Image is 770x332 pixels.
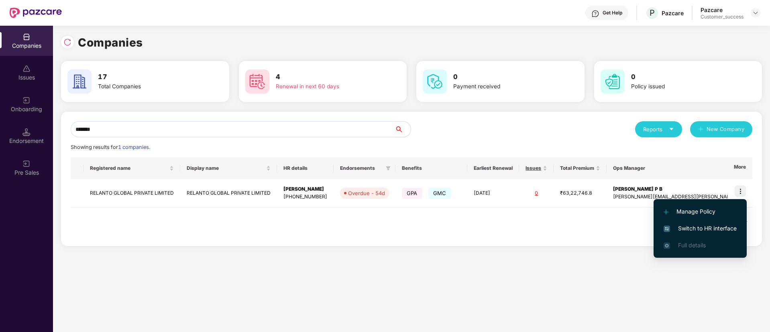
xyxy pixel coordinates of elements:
img: New Pazcare Logo [10,8,62,18]
img: svg+xml;base64,PHN2ZyB4bWxucz0iaHR0cDovL3d3dy53My5vcmcvMjAwMC9zdmciIHdpZHRoPSI2MCIgaGVpZ2h0PSI2MC... [601,69,625,94]
span: search [394,126,411,132]
div: ₹63,22,746.8 [560,189,600,197]
h3: 0 [631,72,732,82]
span: filter [384,163,392,173]
div: Overdue - 54d [348,189,385,197]
span: caret-down [669,126,674,132]
div: Payment received [453,82,554,91]
h1: Companies [78,34,143,51]
span: Total Premium [560,165,594,171]
td: [DATE] [467,179,519,208]
th: HR details [277,157,334,179]
th: Earliest Renewal [467,157,519,179]
div: Policy issued [631,82,732,91]
img: svg+xml;base64,PHN2ZyBpZD0iRHJvcGRvd24tMzJ4MzIiIHhtbG5zPSJodHRwOi8vd3d3LnczLm9yZy8yMDAwL3N2ZyIgd2... [752,10,759,16]
span: New Company [707,125,745,133]
span: filter [386,166,391,171]
h3: 17 [98,72,199,82]
th: Display name [180,157,277,179]
th: Issues [519,157,554,179]
span: P [650,8,655,18]
button: search [394,121,411,137]
div: [PHONE_NUMBER] [283,193,327,201]
img: svg+xml;base64,PHN2ZyB3aWR0aD0iMjAiIGhlaWdodD0iMjAiIHZpZXdCb3g9IjAgMCAyMCAyMCIgZmlsbD0ibm9uZSIgeG... [22,160,31,168]
div: Get Help [603,10,622,16]
div: [PERSON_NAME] [283,185,327,193]
div: 0 [526,189,547,197]
img: svg+xml;base64,PHN2ZyBpZD0iSGVscC0zMngzMiIgeG1sbnM9Imh0dHA6Ly93d3cudzMub3JnLzIwMDAvc3ZnIiB3aWR0aD... [591,10,599,18]
div: Customer_success [701,14,744,20]
img: svg+xml;base64,PHN2ZyB4bWxucz0iaHR0cDovL3d3dy53My5vcmcvMjAwMC9zdmciIHdpZHRoPSI2MCIgaGVpZ2h0PSI2MC... [423,69,447,94]
img: svg+xml;base64,PHN2ZyB3aWR0aD0iMTQuNSIgaGVpZ2h0PSIxNC41IiB2aWV3Qm94PSIwIDAgMTYgMTYiIGZpbGw9Im5vbm... [22,128,31,136]
img: svg+xml;base64,PHN2ZyB4bWxucz0iaHR0cDovL3d3dy53My5vcmcvMjAwMC9zdmciIHdpZHRoPSIxMi4yMDEiIGhlaWdodD... [664,210,668,214]
div: Renewal in next 60 days [276,82,377,91]
img: icon [735,185,746,197]
img: svg+xml;base64,PHN2ZyB3aWR0aD0iMjAiIGhlaWdodD0iMjAiIHZpZXdCb3g9IjAgMCAyMCAyMCIgZmlsbD0ibm9uZSIgeG... [22,96,31,104]
td: RELANTO GLOBAL PRIVATE LIMITED [84,179,180,208]
span: Manage Policy [664,207,737,216]
span: Display name [187,165,265,171]
th: Total Premium [554,157,607,179]
td: RELANTO GLOBAL PRIVATE LIMITED [180,179,277,208]
span: Registered name [90,165,168,171]
span: Ops Manager [613,165,769,171]
h3: 4 [276,72,377,82]
img: svg+xml;base64,PHN2ZyBpZD0iSXNzdWVzX2Rpc2FibGVkIiB4bWxucz0iaHR0cDovL3d3dy53My5vcmcvMjAwMC9zdmciIH... [22,65,31,73]
button: plusNew Company [690,121,752,137]
span: Issues [526,165,541,171]
th: Registered name [84,157,180,179]
div: Reports [643,125,674,133]
span: GMC [428,187,451,199]
span: Showing results for [71,144,150,150]
span: Switch to HR interface [664,224,737,233]
img: svg+xml;base64,PHN2ZyBpZD0iQ29tcGFuaWVzIiB4bWxucz0iaHR0cDovL3d3dy53My5vcmcvMjAwMC9zdmciIHdpZHRoPS... [22,33,31,41]
h3: 0 [453,72,554,82]
span: GPA [402,187,422,199]
img: svg+xml;base64,PHN2ZyB4bWxucz0iaHR0cDovL3d3dy53My5vcmcvMjAwMC9zdmciIHdpZHRoPSIxNiIgaGVpZ2h0PSIxNi... [664,226,670,232]
div: Total Companies [98,82,199,91]
img: svg+xml;base64,PHN2ZyB4bWxucz0iaHR0cDovL3d3dy53My5vcmcvMjAwMC9zdmciIHdpZHRoPSI2MCIgaGVpZ2h0PSI2MC... [245,69,269,94]
th: Benefits [395,157,467,179]
span: Full details [678,242,706,248]
span: 1 companies. [118,144,150,150]
span: Endorsements [340,165,383,171]
img: svg+xml;base64,PHN2ZyB4bWxucz0iaHR0cDovL3d3dy53My5vcmcvMjAwMC9zdmciIHdpZHRoPSIxNi4zNjMiIGhlaWdodD... [664,242,670,249]
img: svg+xml;base64,PHN2ZyBpZD0iUmVsb2FkLTMyeDMyIiB4bWxucz0iaHR0cDovL3d3dy53My5vcmcvMjAwMC9zdmciIHdpZH... [63,38,71,46]
img: svg+xml;base64,PHN2ZyB4bWxucz0iaHR0cDovL3d3dy53My5vcmcvMjAwMC9zdmciIHdpZHRoPSI2MCIgaGVpZ2h0PSI2MC... [67,69,92,94]
span: plus [698,126,703,133]
th: More [727,157,752,179]
div: Pazcare [701,6,744,14]
div: Pazcare [662,9,684,17]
